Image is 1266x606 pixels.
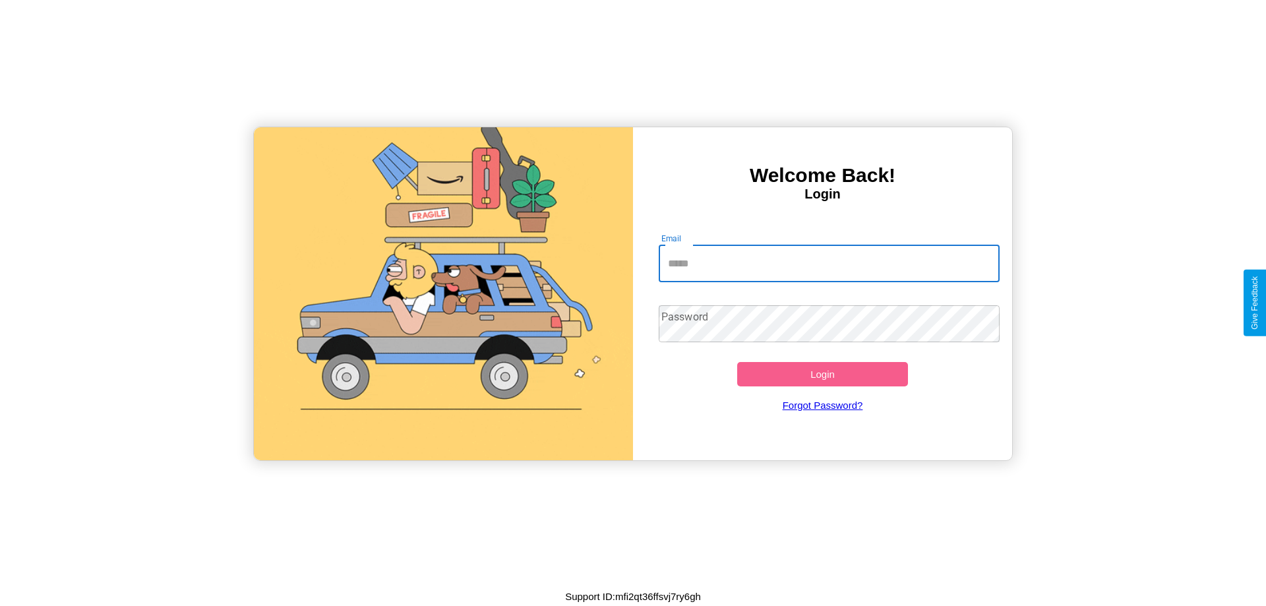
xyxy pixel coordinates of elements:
[565,588,701,605] p: Support ID: mfi2qt36ffsvj7ry6gh
[652,386,994,424] a: Forgot Password?
[254,127,633,460] img: gif
[661,233,682,244] label: Email
[1250,276,1259,330] div: Give Feedback
[737,362,908,386] button: Login
[633,164,1012,187] h3: Welcome Back!
[633,187,1012,202] h4: Login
